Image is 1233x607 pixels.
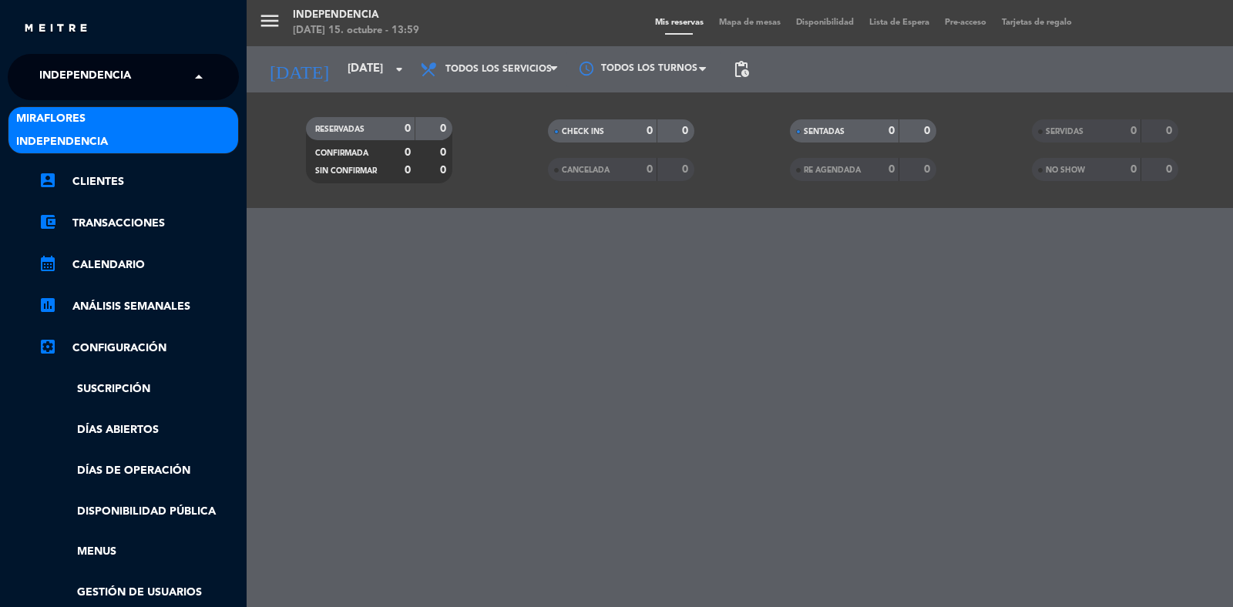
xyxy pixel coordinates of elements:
i: assessment [39,296,57,314]
span: Independencia [39,61,131,93]
a: assessmentANÁLISIS SEMANALES [39,297,239,316]
i: account_box [39,171,57,189]
a: account_boxClientes [39,173,239,191]
i: settings_applications [39,337,57,356]
a: Días abiertos [39,421,239,439]
a: Configuración [39,339,239,357]
a: Días de Operación [39,462,239,480]
a: calendar_monthCalendario [39,256,239,274]
span: Independencia [16,133,108,151]
a: account_balance_walletTransacciones [39,214,239,233]
img: MEITRE [23,23,89,35]
a: Suscripción [39,381,239,398]
a: Disponibilidad pública [39,503,239,521]
a: Gestión de usuarios [39,584,239,602]
span: Miraflores [16,110,86,128]
i: account_balance_wallet [39,213,57,231]
a: Menus [39,543,239,561]
i: calendar_month [39,254,57,273]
